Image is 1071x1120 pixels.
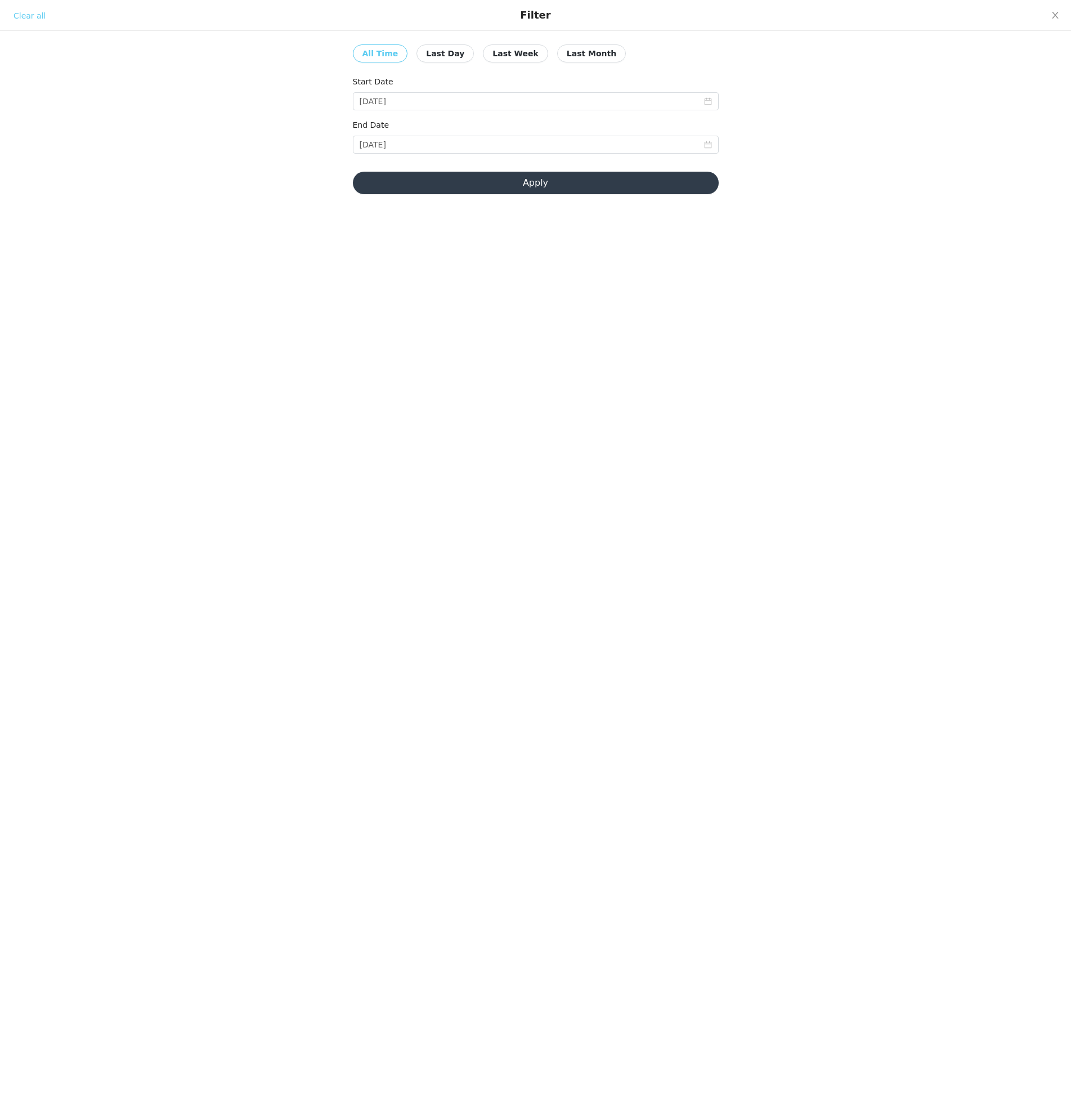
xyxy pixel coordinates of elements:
[353,172,719,194] button: Apply
[704,97,712,105] i: icon: calendar
[1051,11,1060,20] i: icon: close
[483,44,548,62] button: Last Week
[557,44,626,62] button: Last Month
[14,10,46,22] div: Clear all
[353,77,393,86] label: Start Date
[353,120,389,129] label: End Date
[353,44,408,62] button: All Time
[416,44,474,62] button: Last Day
[520,9,550,21] div: Filter
[704,141,712,149] i: icon: calendar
